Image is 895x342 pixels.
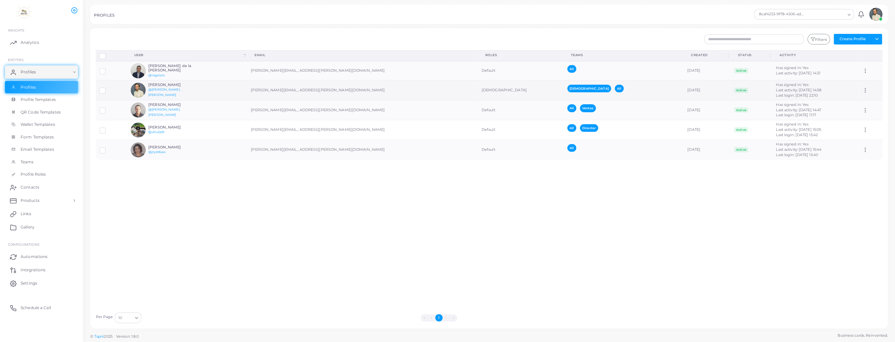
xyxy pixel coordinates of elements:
[247,100,478,120] td: [PERSON_NAME][EMAIL_ADDRESS][PERSON_NAME][DOMAIN_NAME]
[247,80,478,100] td: [PERSON_NAME][EMAIL_ADDRESS][PERSON_NAME][DOMAIN_NAME]
[567,144,576,152] span: All
[134,53,242,57] div: User
[21,122,55,128] span: Wallet Templates
[478,100,564,120] td: Default
[758,11,806,18] span: 8caf4253-9f78-4506-ad4d-1225d6471c60
[148,108,180,117] a: @[PERSON_NAME].[PERSON_NAME]
[21,69,36,75] span: Profiles
[684,140,730,159] td: [DATE]
[478,120,564,140] td: Default
[5,81,78,94] a: Profiles
[8,58,24,62] span: ENTITIES
[838,333,888,338] span: Business cards. Reinvented.
[478,140,564,159] td: Default
[776,132,818,137] span: Last login: [DATE] 15:42
[867,8,884,21] a: avatar
[21,40,39,45] span: Analytics
[21,134,54,140] span: Form Templates
[435,314,443,321] button: Go to page 1
[5,65,78,79] a: Profiles
[148,64,197,72] h6: [PERSON_NAME] de la [PERSON_NAME]
[21,267,45,273] span: Integrations
[684,61,730,80] td: [DATE]
[21,171,46,177] span: Profile Roles
[5,194,78,207] a: Products
[94,13,114,18] h5: PROFILES
[478,80,564,100] td: [DEMOGRAPHIC_DATA]
[5,168,78,181] a: Profile Roles
[131,142,146,157] img: avatar
[734,88,748,93] span: Active
[96,50,127,61] th: Row-selection
[859,50,882,61] th: Action
[5,277,78,290] a: Settings
[5,301,78,314] a: Schedule a Call
[734,107,748,113] span: Active
[738,53,768,57] div: Status
[5,131,78,143] a: Form Templates
[6,6,43,19] a: logo
[96,314,113,320] label: Per Page
[776,142,808,146] span: Has signed in: Yes
[834,34,871,44] button: Create Profile
[21,198,39,204] span: Products
[615,85,624,92] span: All
[807,11,845,18] input: Search for option
[5,106,78,119] a: QR Code Templates
[8,242,39,246] span: Configurations
[807,34,830,44] button: Filters
[580,124,598,132] span: Director
[104,334,112,339] span: 2025
[776,108,821,112] span: Last activity: [DATE] 14:47
[148,103,197,107] h6: [PERSON_NAME]
[734,68,748,73] span: Active
[21,184,39,190] span: Contacts
[21,97,56,103] span: Profile Templates
[21,211,31,217] span: Links
[5,250,78,263] a: Automations
[684,80,730,100] td: [DATE]
[247,140,478,159] td: [PERSON_NAME][EMAIL_ADDRESS][PERSON_NAME][DOMAIN_NAME]
[131,63,146,78] img: avatar
[21,280,37,286] span: Settings
[148,73,165,77] a: @ingelalo
[131,123,146,137] img: avatar
[116,334,139,339] span: Version: 1.8.0
[567,104,576,112] span: All
[580,104,596,112] span: Ventas
[254,53,470,57] div: Email
[148,125,197,129] h6: [PERSON_NAME]
[571,53,676,57] div: Teams
[94,334,104,339] a: Tapni
[115,312,141,323] div: Search for option
[776,93,818,98] span: Last login: [DATE] 22:10
[148,130,165,134] a: @vfnu0d1i
[21,146,54,152] span: Email Templates
[485,53,556,57] div: Roles
[131,103,146,118] img: avatar
[734,147,748,152] span: Active
[5,220,78,234] a: Gallery
[90,334,139,339] span: ©
[776,71,820,75] span: Last activity: [DATE] 14:31
[148,88,180,97] a: @[PERSON_NAME].[PERSON_NAME]
[776,102,808,107] span: Has signed in: Yes
[691,53,726,57] div: Created
[684,120,730,140] td: [DATE]
[148,145,197,149] h6: [PERSON_NAME]
[478,61,564,80] td: Default
[5,143,78,156] a: Email Templates
[567,85,611,92] span: [DEMOGRAPHIC_DATA]
[776,88,821,92] span: Last activity: [DATE] 14:58
[776,147,821,152] span: Last activity: [DATE] 15:44
[567,124,576,132] span: All
[776,113,816,117] span: Last login: [DATE] 11:17
[754,9,854,20] div: Search for option
[21,305,51,311] span: Schedule a Call
[776,152,818,157] span: Last login: [DATE] 15:40
[5,36,78,49] a: Analytics
[776,82,808,87] span: Has signed in: Yes
[123,314,132,321] input: Search for option
[131,83,146,98] img: avatar
[21,254,47,260] span: Automations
